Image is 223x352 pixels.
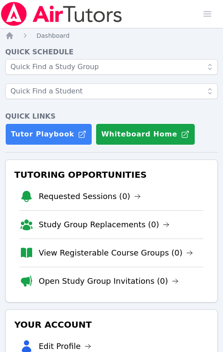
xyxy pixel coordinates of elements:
input: Quick Find a Student [5,83,218,99]
h4: Quick Links [5,111,218,122]
a: Requested Sessions (0) [39,190,141,203]
button: Whiteboard Home [96,123,195,145]
input: Quick Find a Study Group [5,59,218,75]
h3: Your Account [13,317,210,332]
a: Dashboard [37,31,70,40]
h3: Tutoring Opportunities [13,167,210,183]
h4: Quick Schedule [5,47,218,57]
nav: Breadcrumb [5,31,218,40]
a: View Registerable Course Groups (0) [39,247,193,259]
a: Open Study Group Invitations (0) [39,275,179,287]
span: Dashboard [37,32,70,39]
a: Tutor Playbook [5,123,92,145]
a: Study Group Replacements (0) [39,219,170,231]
